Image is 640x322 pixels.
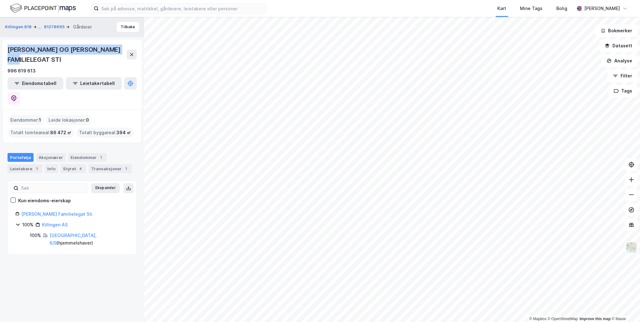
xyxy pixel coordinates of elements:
a: [GEOGRAPHIC_DATA], 6/9 [50,233,97,245]
div: Mine Tags [520,5,543,12]
div: 100% [30,232,41,239]
div: 1 [98,154,104,161]
button: Datasett [599,40,637,52]
div: [PERSON_NAME] [584,5,620,12]
button: Analyse [601,55,637,67]
input: Søk [18,183,87,193]
div: [PERSON_NAME] OG [PERSON_NAME] FAMILIELEGAT STI [8,45,127,65]
button: Killingen 818 [5,23,33,31]
span: 0 [86,116,89,124]
img: Z [625,241,637,253]
div: 996 619 613 [8,67,36,75]
div: Totalt tomteareal : [8,128,74,138]
button: 81278695 [44,24,66,30]
div: Bolig [556,5,567,12]
div: Leide lokasjoner : [46,115,92,125]
button: Filter [607,70,637,82]
div: Styret [60,164,86,173]
button: Ekspander [91,183,120,193]
button: Tilbake [117,22,139,32]
div: Leietakere [8,164,42,173]
a: OpenStreetMap [548,317,578,321]
div: Eiendommer [68,153,107,162]
button: Tags [608,85,637,97]
a: Killingen AS [42,222,68,227]
div: Kart [497,5,506,12]
div: Kontrollprogram for chat [609,292,640,322]
div: Kun eiendoms-eierskap [18,197,71,204]
div: Transaksjoner [89,164,132,173]
span: 1 [39,116,41,124]
div: 100% [22,221,34,229]
button: Bokmerker [595,24,637,37]
button: Leietakertabell [66,77,122,90]
a: Mapbox [529,317,546,321]
div: Eiendommer : [8,115,44,125]
div: ... [38,23,41,31]
div: Info [45,164,58,173]
span: 394 ㎡ [116,129,131,136]
span: 86 472 ㎡ [50,129,71,136]
div: Aksjonærer [36,153,66,162]
img: logo.f888ab2527a4732fd821a326f86c7f29.svg [10,3,76,14]
iframe: Chat Widget [609,292,640,322]
div: Totalt byggareal : [76,128,134,138]
div: Portefølje [8,153,34,162]
div: 4 [77,166,84,172]
div: Gårdeier [73,23,92,31]
button: Eiendomstabell [8,77,63,90]
input: Søk på adresse, matrikkel, gårdeiere, leietakere eller personer [99,4,266,13]
a: [PERSON_NAME] Familielegat Sti [21,211,92,217]
div: 1 [34,166,40,172]
div: ( hjemmelshaver ) [50,232,129,247]
div: 1 [123,166,129,172]
a: Improve this map [580,317,611,321]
